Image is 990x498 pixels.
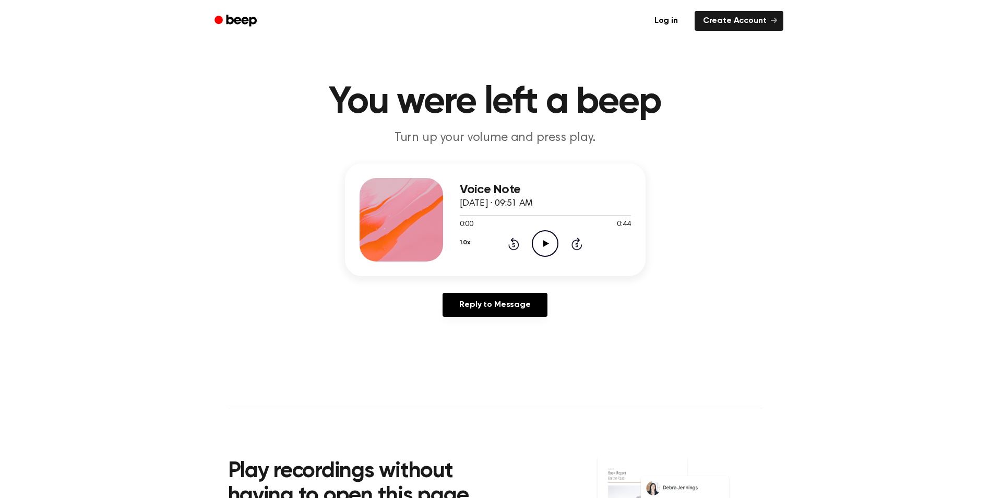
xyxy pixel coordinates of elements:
h1: You were left a beep [228,84,762,121]
p: Turn up your volume and press play. [295,129,696,147]
a: Beep [207,11,266,31]
h3: Voice Note [460,183,631,197]
span: 0:00 [460,219,473,230]
a: Log in [644,9,688,33]
a: Reply to Message [443,293,547,317]
span: [DATE] · 09:51 AM [460,199,533,208]
button: 1.0x [460,234,470,252]
a: Create Account [695,11,783,31]
span: 0:44 [617,219,630,230]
